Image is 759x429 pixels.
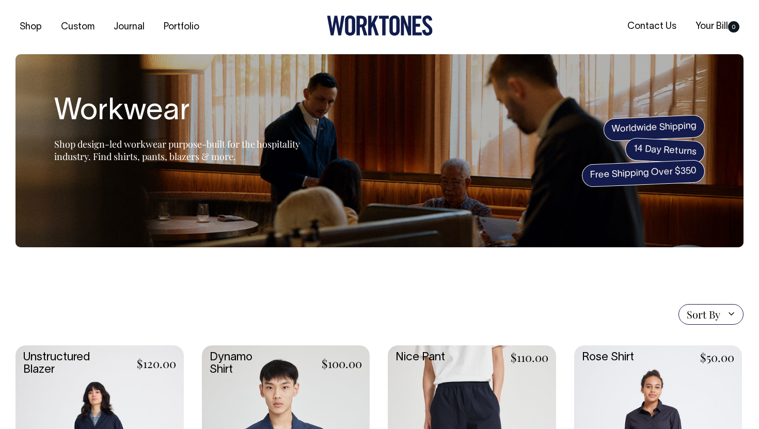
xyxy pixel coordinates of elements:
span: 14 Day Returns [625,137,705,164]
h1: Workwear [54,96,312,129]
span: Shop design-led workwear purpose-built for the hospitality industry. Find shirts, pants, blazers ... [54,138,300,163]
span: Sort By [687,308,720,321]
span: Worldwide Shipping [603,115,705,141]
a: Journal [109,19,149,36]
a: Your Bill0 [691,18,744,35]
a: Contact Us [623,18,681,35]
span: 0 [728,21,739,33]
a: Custom [57,19,99,36]
a: Shop [15,19,46,36]
a: Portfolio [160,19,203,36]
span: Free Shipping Over $350 [581,160,705,187]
